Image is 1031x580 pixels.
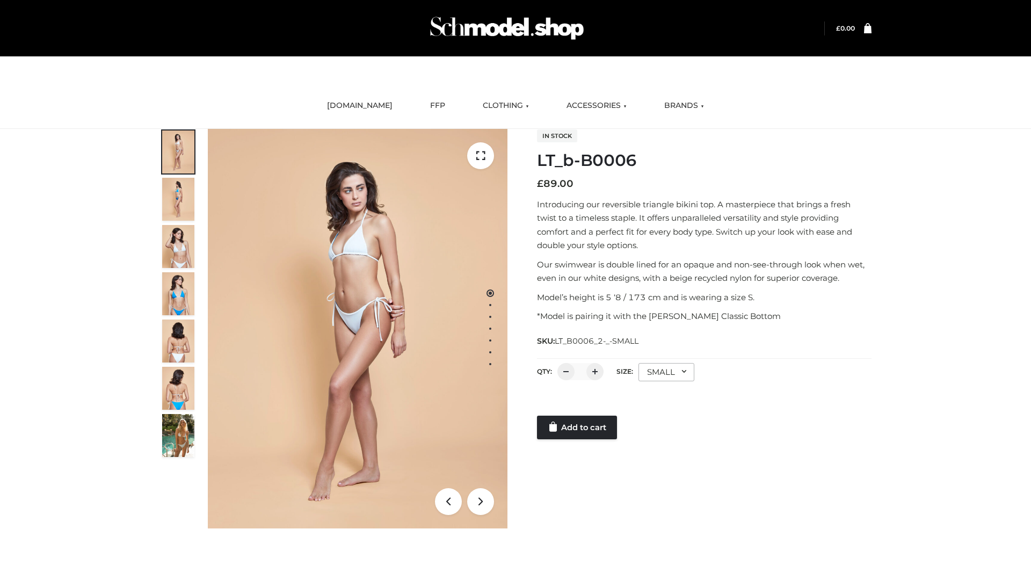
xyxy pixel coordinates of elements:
[537,291,872,305] p: Model’s height is 5 ‘8 / 173 cm and is wearing a size S.
[162,130,194,173] img: ArielClassicBikiniTop_CloudNine_AzureSky_OW114ECO_1-scaled.jpg
[537,129,577,142] span: In stock
[537,309,872,323] p: *Model is pairing it with the [PERSON_NAME] Classic Bottom
[836,24,840,32] span: £
[162,272,194,315] img: ArielClassicBikiniTop_CloudNine_AzureSky_OW114ECO_4-scaled.jpg
[537,151,872,170] h1: LT_b-B0006
[537,258,872,285] p: Our swimwear is double lined for an opaque and non-see-through look when wet, even in our white d...
[836,24,855,32] bdi: 0.00
[537,178,573,190] bdi: 89.00
[162,178,194,221] img: ArielClassicBikiniTop_CloudNine_AzureSky_OW114ECO_2-scaled.jpg
[656,94,712,118] a: BRANDS
[558,94,635,118] a: ACCESSORIES
[208,129,507,528] img: ArielClassicBikiniTop_CloudNine_AzureSky_OW114ECO_1
[638,363,694,381] div: SMALL
[426,7,587,49] img: Schmodel Admin 964
[537,416,617,439] a: Add to cart
[162,367,194,410] img: ArielClassicBikiniTop_CloudNine_AzureSky_OW114ECO_8-scaled.jpg
[537,367,552,375] label: QTY:
[537,178,543,190] span: £
[162,414,194,457] img: Arieltop_CloudNine_AzureSky2.jpg
[537,335,640,347] span: SKU:
[555,336,638,346] span: LT_B0006_2-_-SMALL
[475,94,537,118] a: CLOTHING
[319,94,401,118] a: [DOMAIN_NAME]
[422,94,453,118] a: FFP
[616,367,633,375] label: Size:
[162,225,194,268] img: ArielClassicBikiniTop_CloudNine_AzureSky_OW114ECO_3-scaled.jpg
[162,320,194,363] img: ArielClassicBikiniTop_CloudNine_AzureSky_OW114ECO_7-scaled.jpg
[537,198,872,252] p: Introducing our reversible triangle bikini top. A masterpiece that brings a fresh twist to a time...
[836,24,855,32] a: £0.00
